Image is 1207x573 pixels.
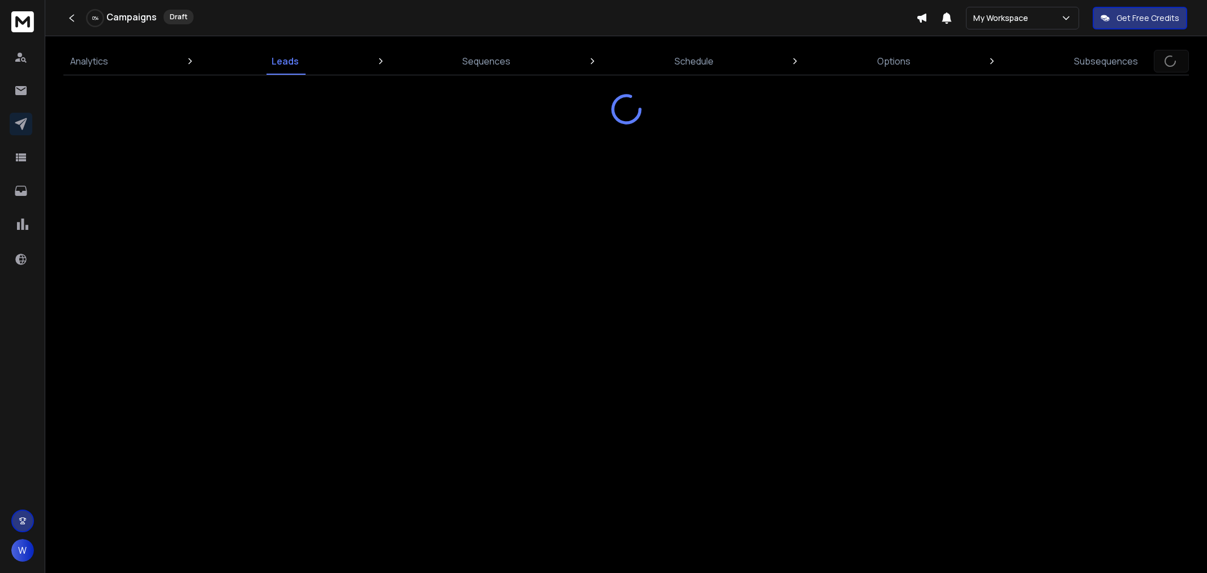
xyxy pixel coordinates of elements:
p: 0 % [92,15,98,22]
p: Get Free Credits [1116,12,1179,24]
p: Options [877,54,910,68]
div: Draft [164,10,194,24]
a: Schedule [668,48,720,75]
a: Analytics [63,48,115,75]
p: Schedule [675,54,714,68]
button: W [11,539,34,562]
h1: Campaigns [106,10,157,24]
p: Analytics [70,54,108,68]
a: Options [870,48,917,75]
p: Subsequences [1074,54,1138,68]
p: Sequences [462,54,510,68]
p: My Workspace [973,12,1033,24]
button: Get Free Credits [1093,7,1187,29]
a: Leads [265,48,306,75]
a: Subsequences [1067,48,1145,75]
p: Leads [272,54,299,68]
a: Sequences [456,48,517,75]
